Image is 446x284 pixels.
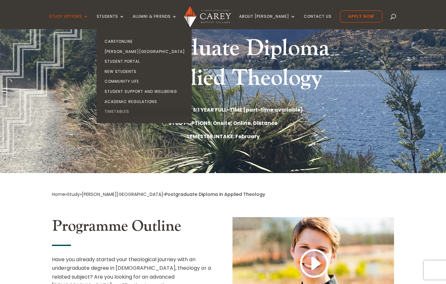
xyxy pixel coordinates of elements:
[98,67,193,77] a: New Students
[340,10,382,23] a: Apply Now
[98,106,193,117] a: Timetables
[67,191,80,197] a: Study
[133,14,177,29] a: Alumni & Friends
[52,217,213,239] h2: Programme Outline
[98,76,193,87] a: Community Life
[165,191,265,197] span: Postgraduate Diploma in Applied Theology
[169,119,277,127] strong: STUDY OPTIONS: Onsite, Online, Distance
[98,87,193,97] a: Student Support and Wellbeing
[104,34,342,96] h1: Postgraduate Diploma in Applied Theology
[52,191,265,197] span: » » »
[52,106,394,114] p: | |
[82,191,163,197] a: [PERSON_NAME][GEOGRAPHIC_DATA]
[187,133,260,140] strong: SEMESTER INTAKE: February
[98,56,193,67] a: Student Portal
[98,47,193,57] a: [PERSON_NAME][GEOGRAPHIC_DATA]
[52,191,65,197] a: Home
[184,6,231,27] img: Carey Baptist College
[98,97,193,107] a: Academic Regulations
[49,14,88,29] a: Study Options
[98,36,193,47] a: CareyOnline
[239,14,296,29] a: About [PERSON_NAME]
[97,14,124,29] a: Students
[198,106,303,113] strong: 1 YEAR FULL-TIME (part-time available)
[304,14,332,29] a: Contact Us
